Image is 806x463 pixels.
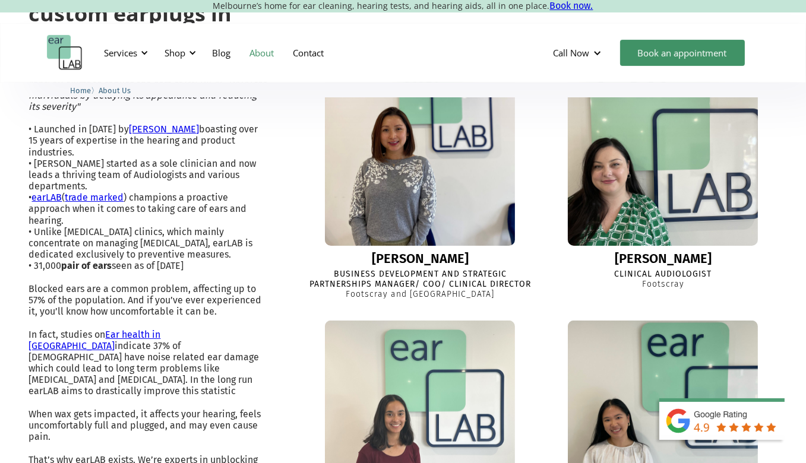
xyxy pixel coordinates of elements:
[47,35,83,71] a: home
[32,192,62,203] a: earLAB
[615,252,712,266] div: [PERSON_NAME]
[614,269,712,280] div: Clinical Audiologist
[165,47,186,59] div: Shop
[284,36,334,70] a: Contact
[71,84,99,97] li: 〉
[158,35,200,71] div: Shop
[554,47,590,59] div: Call Now
[306,56,534,299] a: Lisa[PERSON_NAME]Business Development and Strategic Partnerships Manager/ COO/ Clinical DirectorF...
[306,269,534,290] div: Business Development and Strategic Partnerships Manager/ COO/ Clinical Director
[642,280,684,290] div: Footscray
[65,192,124,203] a: trade marked
[372,252,469,266] div: [PERSON_NAME]
[346,290,494,300] div: Footscray and [GEOGRAPHIC_DATA]
[558,46,767,255] img: Eleanor
[620,40,745,66] a: Book an appointment
[241,36,284,70] a: About
[129,123,200,135] a: [PERSON_NAME]
[62,260,112,271] strong: pair of ears
[71,84,91,96] a: Home
[105,47,138,59] div: Services
[544,35,614,71] div: Call Now
[99,84,131,96] a: About Us
[29,78,266,112] em: "earLAB exists to reduce the cost of [MEDICAL_DATA] for individuals by delaying its appearance an...
[99,86,131,95] span: About Us
[29,329,161,351] a: Ear health in [GEOGRAPHIC_DATA]
[71,86,91,95] span: Home
[203,36,241,70] a: Blog
[325,56,515,246] img: Lisa
[97,35,152,71] div: Services
[549,56,777,290] a: Eleanor[PERSON_NAME]Clinical AudiologistFootscray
